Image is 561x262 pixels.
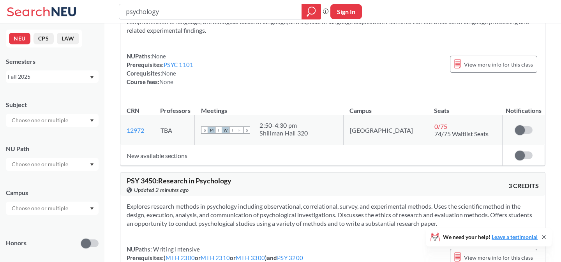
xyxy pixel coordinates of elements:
button: Sign In [330,4,362,19]
a: MTH 3300 [236,254,265,261]
span: S [201,127,208,134]
div: Subject [6,100,99,109]
svg: Dropdown arrow [90,163,94,166]
button: CPS [34,33,54,44]
span: 3 CREDITS [508,181,539,190]
span: 0 / 75 [434,123,447,130]
div: CRN [127,106,139,115]
div: Fall 2025Dropdown arrow [6,70,99,83]
div: NUPaths: Prerequisites: Corequisites: Course fees: [127,52,193,86]
span: View more info for this class [464,60,533,69]
a: MTH 2310 [201,254,230,261]
span: Updated 2 minutes ago [134,186,189,194]
div: Dropdown arrow [6,158,99,171]
input: Choose one or multiple [8,116,73,125]
th: Meetings [195,98,343,115]
span: F [236,127,243,134]
th: Notifications [503,98,545,115]
span: Writing Intensive [152,246,200,253]
span: None [152,53,166,60]
span: PSY 3450 : Research in Psychology [127,176,231,185]
div: Dropdown arrow [6,202,99,215]
div: Dropdown arrow [6,114,99,127]
span: T [229,127,236,134]
div: Fall 2025 [8,72,89,81]
th: Seats [428,98,502,115]
span: None [159,78,173,85]
th: Professors [154,98,195,115]
a: MTH 2300 [166,254,195,261]
div: NU Path [6,144,99,153]
svg: magnifying glass [307,6,316,17]
input: Choose one or multiple [8,160,73,169]
p: Honors [6,239,26,248]
input: Choose one or multiple [8,204,73,213]
svg: Dropdown arrow [90,76,94,79]
td: [GEOGRAPHIC_DATA] [343,115,428,145]
a: PSY 3200 [277,254,303,261]
input: Class, professor, course number, "phrase" [125,5,296,18]
a: PSYC 1101 [164,61,193,68]
div: Campus [6,188,99,197]
span: W [222,127,229,134]
span: T [215,127,222,134]
th: Campus [343,98,428,115]
span: We need your help! [443,234,538,240]
section: Explores research methods in psychology including observational, correlational, survey, and exper... [127,202,539,228]
button: LAW [57,33,79,44]
button: NEU [9,33,30,44]
a: 12972 [127,127,144,134]
div: Shillman Hall 320 [259,129,308,137]
span: S [243,127,250,134]
span: 74/75 Waitlist Seats [434,130,489,137]
a: Leave a testimonial [492,234,538,240]
svg: Dropdown arrow [90,207,94,210]
div: magnifying glass [302,4,321,19]
div: 2:50 - 4:30 pm [259,121,308,129]
svg: Dropdown arrow [90,119,94,122]
span: None [162,70,176,77]
td: TBA [154,115,195,145]
td: New available sections [120,145,503,166]
span: M [208,127,215,134]
div: Semesters [6,57,99,66]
